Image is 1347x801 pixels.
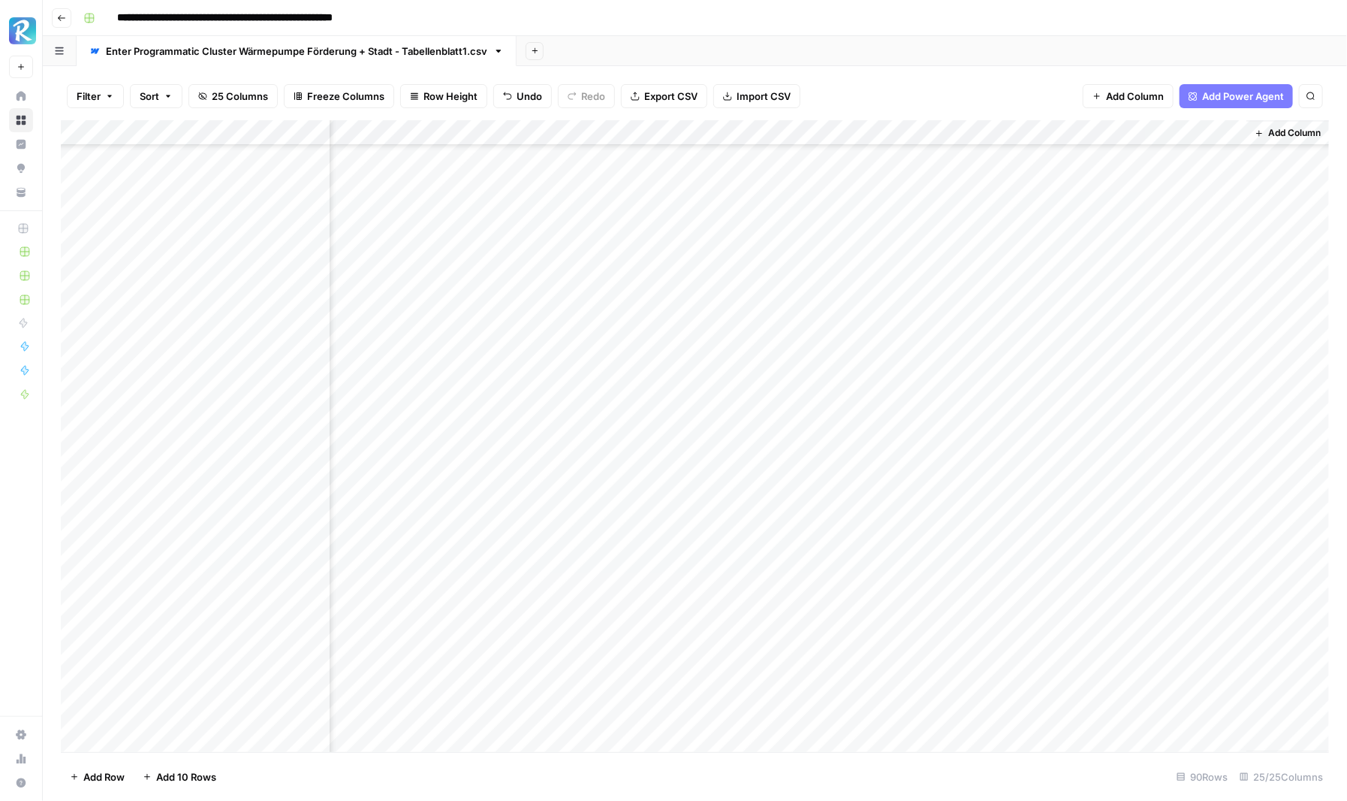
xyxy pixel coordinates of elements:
span: Redo [581,89,605,104]
span: Add Column [1268,126,1321,140]
button: Import CSV [713,84,800,108]
span: Add Power Agent [1202,89,1284,104]
a: Opportunities [9,156,33,180]
span: Filter [77,89,101,104]
button: Add Column [1249,123,1327,143]
button: Sort [130,84,182,108]
span: Import CSV [737,89,791,104]
a: Your Data [9,180,33,204]
span: Row Height [423,89,478,104]
div: 90 Rows [1171,765,1234,789]
button: Redo [558,84,615,108]
span: Freeze Columns [307,89,384,104]
span: Export CSV [644,89,698,104]
button: Add Column [1083,84,1174,108]
span: Undo [517,89,542,104]
button: Add Row [61,765,134,789]
button: Help + Support [9,771,33,795]
button: Freeze Columns [284,84,394,108]
a: Insights [9,132,33,156]
button: Export CSV [621,84,707,108]
div: 25/25 Columns [1234,765,1329,789]
img: Radyant Logo [9,17,36,44]
a: Browse [9,108,33,132]
button: Add Power Agent [1180,84,1293,108]
span: Add 10 Rows [156,769,216,784]
button: 25 Columns [188,84,278,108]
span: Add Column [1106,89,1164,104]
button: Add 10 Rows [134,765,225,789]
button: Filter [67,84,124,108]
a: Home [9,84,33,108]
a: Usage [9,747,33,771]
a: Settings [9,723,33,747]
a: Enter Programmatic Cluster Wärmepumpe Förderung + Stadt - Tabellenblatt1.csv [77,36,517,66]
button: Undo [493,84,552,108]
span: Add Row [83,769,125,784]
span: 25 Columns [212,89,268,104]
button: Row Height [400,84,487,108]
span: Sort [140,89,159,104]
button: Workspace: Radyant [9,12,33,50]
div: Enter Programmatic Cluster Wärmepumpe Förderung + Stadt - Tabellenblatt1.csv [106,44,487,59]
